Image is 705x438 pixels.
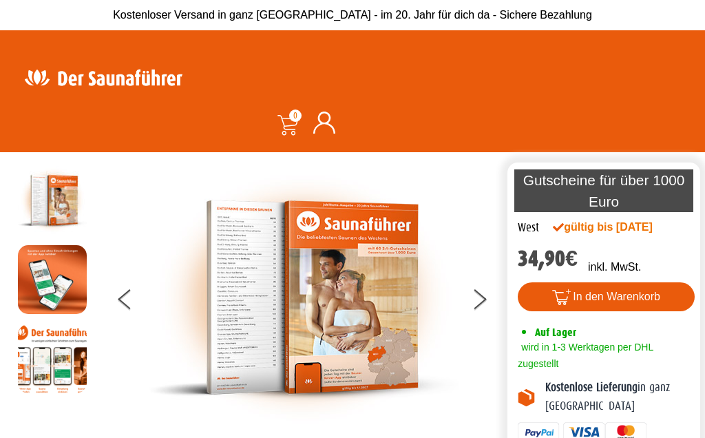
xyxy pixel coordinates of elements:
[535,326,576,339] span: Auf Lager
[518,219,539,237] div: West
[545,379,690,415] p: in ganz [GEOGRAPHIC_DATA]
[588,259,641,275] p: inkl. MwSt.
[149,166,459,429] img: der-saunafuehrer-2025-west
[518,282,695,311] button: In den Warenkorb
[518,342,653,369] span: wird in 1-3 Werktagen per DHL zugestellt
[518,246,578,271] bdi: 34,90
[18,166,87,235] img: der-saunafuehrer-2025-west
[545,381,638,394] b: Kostenlose Lieferung
[289,109,302,122] span: 0
[565,246,578,271] span: €
[514,169,693,212] p: Gutscheine für über 1000 Euro
[553,219,660,236] div: gültig bis [DATE]
[18,245,87,314] img: MOCKUP-iPhone_regional
[113,9,592,21] span: Kostenloser Versand in ganz [GEOGRAPHIC_DATA] - im 20. Jahr für dich da - Sichere Bezahlung
[18,324,87,393] img: Anleitung7tn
